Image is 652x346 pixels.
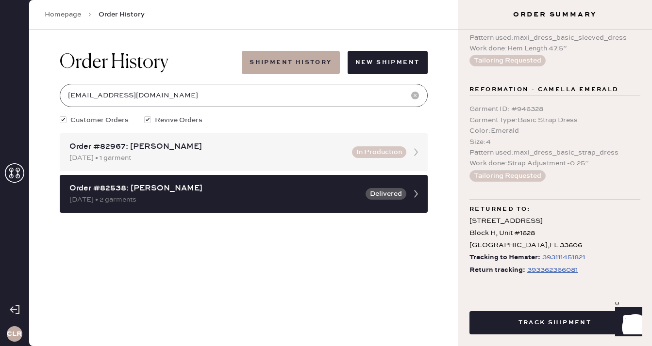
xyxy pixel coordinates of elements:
[7,330,22,337] h3: CLR
[525,264,578,276] a: 393362366081
[469,264,525,276] span: Return tracking:
[469,104,640,114] div: Garment ID : # 946328
[469,137,640,147] div: Size : 4
[469,311,640,334] button: Track Shipment
[469,252,540,264] span: Tracking to Hemster:
[469,126,640,136] div: Color : Emerald
[60,84,428,107] input: Search by order number, customer name, email or phone number
[469,170,546,182] button: Tailoring Requested
[155,115,202,126] span: Revive Orders
[458,10,652,19] h3: Order Summary
[242,51,339,74] button: Shipment History
[527,264,578,276] div: https://www.fedex.com/apps/fedextrack/?tracknumbers=393362366081&cntry_code=US
[542,252,585,263] div: https://www.fedex.com/apps/fedextrack/?tracknumbers=393111451821&cntry_code=US
[469,32,640,43] div: Pattern used : maxi_dress_basic_sleeved_dress
[540,252,585,264] a: 393111451821
[352,146,406,158] button: In Production
[469,158,640,169] div: Work done : Strap Adjustment -0.25”
[69,183,360,194] div: Order #82538: [PERSON_NAME]
[469,147,640,158] div: Pattern used : maxi_dress_basic_strap_dress
[99,10,145,19] span: Order History
[60,51,168,74] h1: Order History
[366,188,406,200] button: Delivered
[69,194,360,205] div: [DATE] • 2 garments
[469,84,619,95] span: Reformation - Camella Emerald
[469,215,640,252] div: [STREET_ADDRESS] Block H, Unit #1628 [GEOGRAPHIC_DATA] , FL 33606
[45,10,81,19] a: Homepage
[348,51,428,74] button: New Shipment
[469,43,640,54] div: Work done : Hem Length 47.5”
[69,153,346,163] div: [DATE] • 1 garment
[469,55,546,66] button: Tailoring Requested
[69,141,346,153] div: Order #82967: [PERSON_NAME]
[606,302,648,344] iframe: Front Chat
[469,317,640,327] a: Track Shipment
[469,115,640,126] div: Garment Type : Basic Strap Dress
[469,204,531,215] span: Returned to:
[70,115,129,126] span: Customer Orders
